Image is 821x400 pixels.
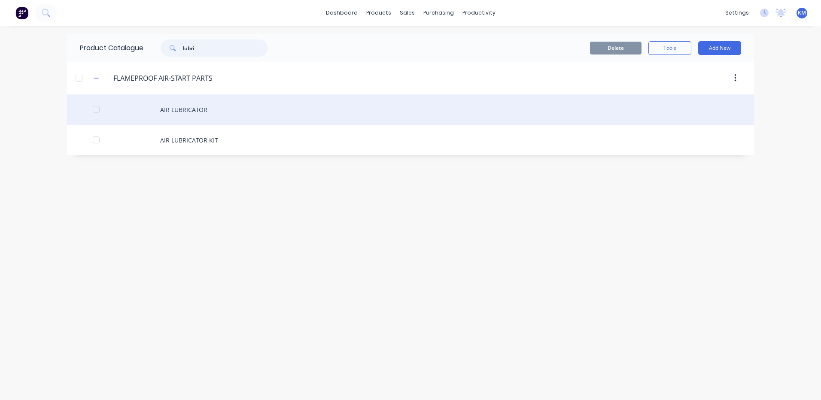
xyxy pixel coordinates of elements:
input: Search... [183,39,268,57]
div: AIR LUBRICATOR [67,94,754,125]
div: Product Catalogue [67,34,143,62]
div: productivity [458,6,500,19]
button: Tools [648,41,691,55]
div: purchasing [419,6,458,19]
span: KM [798,9,806,17]
div: AIR LUBRICATOR KIT [67,125,754,155]
div: products [362,6,395,19]
div: sales [395,6,419,19]
input: Enter category name [113,73,215,83]
button: Delete [590,42,642,55]
div: settings [721,6,753,19]
a: dashboard [322,6,362,19]
img: Factory [15,6,28,19]
button: Add New [698,41,741,55]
